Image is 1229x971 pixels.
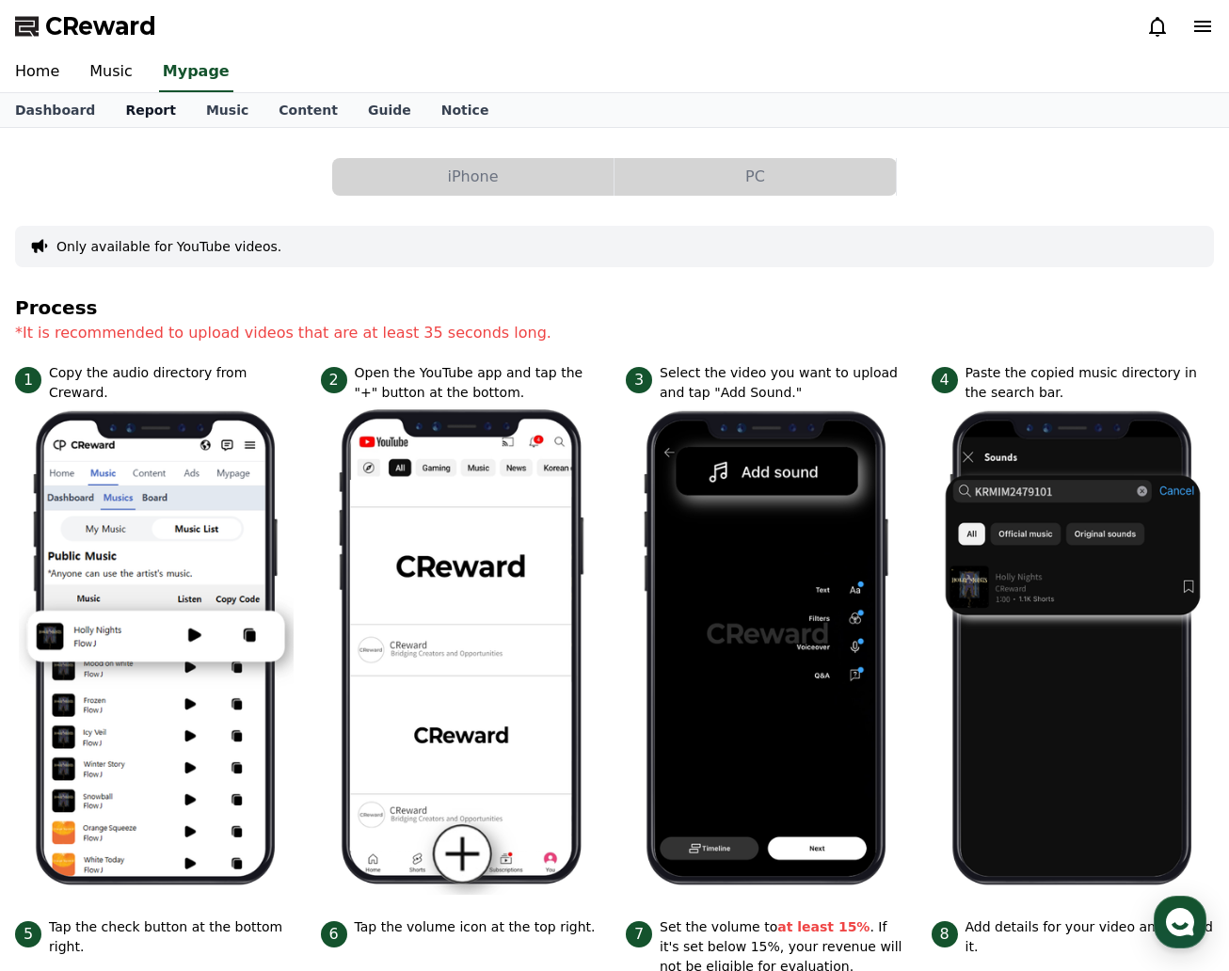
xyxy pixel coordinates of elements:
p: Add details for your video and upload it. [966,917,1215,957]
a: Content [263,93,353,127]
a: Messages [124,597,243,644]
span: 8 [932,921,958,947]
span: 1 [15,367,41,393]
img: 2.png [325,403,599,895]
button: Only available for YouTube videos. [56,237,281,256]
span: Settings [279,625,325,640]
p: Paste the copied music directory in the search bar. [966,363,1215,403]
h4: Process [15,297,1214,318]
span: 3 [626,367,652,393]
p: Select the video you want to upload and tap "Add Sound." [660,363,909,403]
a: Home [6,597,124,644]
span: 2 [321,367,347,393]
a: Notice [426,93,504,127]
a: Guide [353,93,426,127]
span: Messages [156,626,212,641]
span: 7 [626,921,652,947]
a: Music [191,93,263,127]
a: Report [110,93,191,127]
p: Open the YouTube app and tap the "+" button at the bottom. [355,363,604,403]
a: iPhone [332,158,614,196]
button: PC [614,158,896,196]
img: 3.png [630,403,904,895]
a: Mypage [159,53,233,92]
span: 6 [321,921,347,947]
p: Tap the check button at the bottom right. [49,917,298,957]
a: CReward [15,11,156,41]
span: 4 [932,367,958,393]
span: Home [48,625,81,640]
p: Tap the volume icon at the top right. [355,917,596,937]
img: 4.png [935,403,1210,895]
a: Music [74,53,148,92]
span: 5 [15,921,41,947]
img: 1.png [19,403,294,895]
a: PC [614,158,897,196]
strong: at least 15% [777,919,870,934]
span: CReward [45,11,156,41]
button: iPhone [332,158,614,196]
p: Copy the audio directory from Creward. [49,363,298,403]
p: *It is recommended to upload videos that are at least 35 seconds long. [15,322,1214,344]
a: Settings [243,597,361,644]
